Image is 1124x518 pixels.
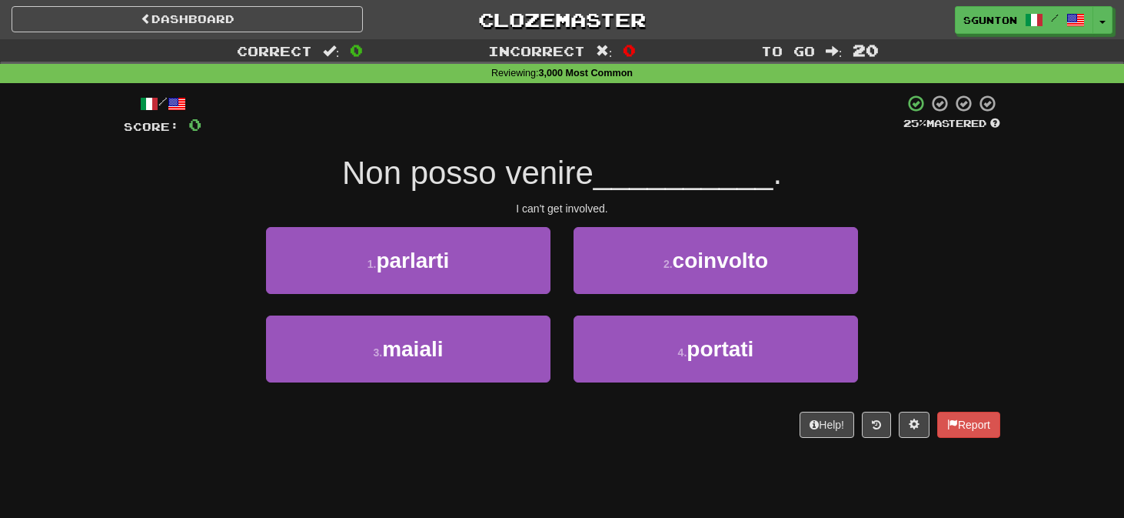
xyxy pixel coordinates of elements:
span: 0 [623,41,636,59]
small: 1 . [367,258,377,270]
div: Mastered [903,117,1000,131]
span: coinvolto [673,249,768,272]
span: 0 [188,115,201,134]
span: sgunton [963,13,1017,27]
span: Incorrect [488,43,585,58]
button: 4.portati [574,316,858,383]
a: Dashboard [12,6,363,32]
span: Non posso venire [342,155,594,191]
button: 3.maiali [266,316,550,383]
small: 2 . [663,258,673,270]
span: : [596,45,613,58]
span: 25 % [903,117,926,129]
button: Help! [800,412,854,438]
span: Score: [124,120,179,133]
span: portati [687,337,753,361]
div: I can't get involved. [124,201,1000,216]
span: parlarti [376,249,449,272]
span: / [1051,12,1059,23]
button: Report [937,412,1000,438]
span: __________ [594,155,773,191]
strong: 3,000 Most Common [539,68,633,79]
button: 1.parlarti [266,227,550,294]
span: 20 [853,41,879,59]
button: Round history (alt+y) [862,412,891,438]
a: sgunton / [955,6,1093,34]
small: 4 . [678,346,687,359]
small: 3 . [373,346,382,359]
span: Correct [237,43,312,58]
div: / [124,94,201,113]
button: 2.coinvolto [574,227,858,294]
span: maiali [382,337,443,361]
a: Clozemaster [386,6,737,33]
span: . [773,155,782,191]
span: : [826,45,843,58]
span: To go [761,43,815,58]
span: 0 [350,41,363,59]
span: : [323,45,340,58]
